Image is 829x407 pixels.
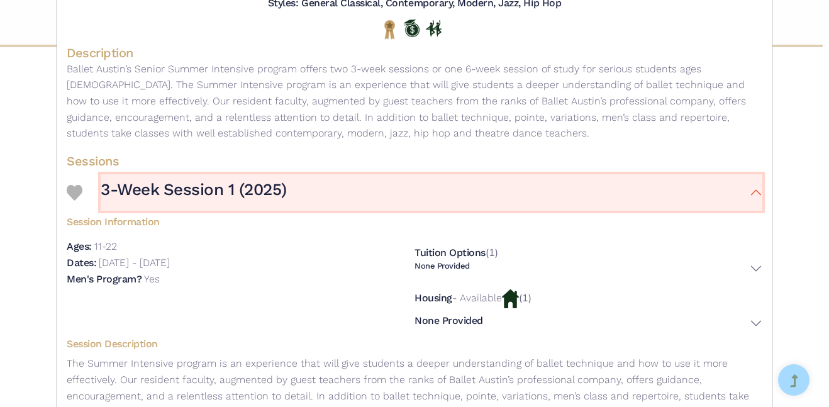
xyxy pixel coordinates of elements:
p: 11-22 [94,240,117,252]
p: Ballet Austin’s Senior Summer Intensive program offers two 3-week sessions or one 6-week session ... [67,61,762,142]
h5: None Provided [414,315,483,328]
h5: Men's Program? [67,273,142,285]
p: - Available [452,292,502,304]
img: Offers Scholarship [404,20,420,37]
div: (1) [414,283,762,333]
h5: Session Information [67,211,762,229]
h5: Tuition Options [414,247,486,259]
h5: Session Description [67,338,762,351]
img: Heart [67,185,82,201]
h5: Ages: [67,240,92,252]
h4: Description [67,45,762,61]
button: None Provided [414,261,762,277]
h6: None Provided [414,261,470,272]
img: Housing Available [502,289,519,308]
img: National [382,20,398,39]
button: None Provided [414,315,762,333]
h5: Housing [414,292,452,304]
div: (1) [414,238,762,283]
h5: Dates: [67,257,96,269]
h4: Sessions [67,153,762,169]
h3: 3-Week Session 1 (2025) [101,179,287,201]
p: Yes [144,273,160,285]
img: In Person [426,20,442,36]
button: 3-Week Session 1 (2025) [101,174,762,211]
p: [DATE] - [DATE] [99,257,170,269]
